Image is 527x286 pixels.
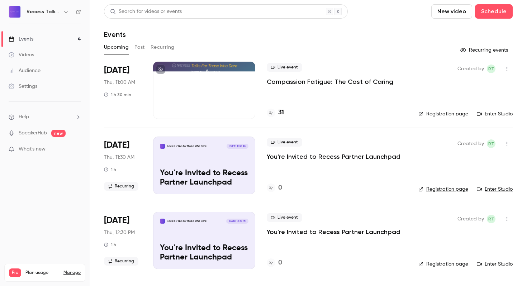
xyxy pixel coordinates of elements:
[19,129,47,137] a: SpeakerHub
[25,270,59,276] span: Plan usage
[104,229,135,236] span: Thu, 12:30 PM
[104,137,142,194] div: Oct 16 Thu, 11:30 AM (America/New York)
[134,42,145,53] button: Past
[104,79,135,86] span: Thu, 11:00 AM
[9,51,34,58] div: Videos
[167,144,207,148] p: Recess Talks For Those Who Care
[267,138,302,147] span: Live event
[160,219,165,224] img: You're Invited to Recess Partner Launchpad
[153,212,255,269] a: You're Invited to Recess Partner LaunchpadRecess Talks For Those Who Care[DATE] 12:30 PMYou're In...
[278,258,282,268] h4: 0
[19,146,46,153] span: What's new
[475,4,513,19] button: Schedule
[160,244,248,262] p: You're Invited to Recess Partner Launchpad
[267,213,302,222] span: Live event
[19,113,29,121] span: Help
[104,154,134,161] span: Thu, 11:30 AM
[226,219,248,224] span: [DATE] 12:30 PM
[9,268,21,277] span: Pro
[104,62,142,119] div: Sep 25 Thu, 11:00 AM (America/Port of Spain)
[457,44,513,56] button: Recurring events
[104,215,129,226] span: [DATE]
[267,63,302,72] span: Live event
[72,146,81,153] iframe: Noticeable Trigger
[267,183,282,193] a: 0
[431,4,472,19] button: New video
[104,92,131,97] div: 1 h 30 min
[267,258,282,268] a: 0
[278,183,282,193] h4: 0
[487,215,495,223] span: Recess Team
[153,137,255,194] a: You're Invited to Recess Partner LaunchpadRecess Talks For Those Who Care[DATE] 11:30 AMYou're In...
[227,144,248,149] span: [DATE] 11:30 AM
[9,67,41,74] div: Audience
[160,169,248,187] p: You're Invited to Recess Partner Launchpad
[104,65,129,76] span: [DATE]
[457,139,484,148] span: Created by
[488,139,494,148] span: RT
[267,228,400,236] a: You're Invited to Recess Partner Launchpad
[9,6,20,18] img: Recess Talks For Those Who Care
[267,77,393,86] a: Compassion Fatigue: The Cost of Caring
[104,257,138,266] span: Recurring
[267,152,400,161] a: You're Invited to Recess Partner Launchpad
[267,108,284,118] a: 31
[160,144,165,149] img: You're Invited to Recess Partner Launchpad
[104,182,138,191] span: Recurring
[9,35,33,43] div: Events
[104,212,142,269] div: Nov 20 Thu, 11:30 AM (America/New York)
[488,65,494,73] span: RT
[487,139,495,148] span: Recess Team
[278,108,284,118] h4: 31
[167,219,207,223] p: Recess Talks For Those Who Care
[488,215,494,223] span: RT
[27,8,60,15] h6: Recess Talks For Those Who Care
[51,130,66,137] span: new
[104,167,116,172] div: 1 h
[418,261,468,268] a: Registration page
[63,270,81,276] a: Manage
[418,186,468,193] a: Registration page
[110,8,182,15] div: Search for videos or events
[9,83,37,90] div: Settings
[104,42,129,53] button: Upcoming
[9,113,81,121] li: help-dropdown-opener
[487,65,495,73] span: Recess Team
[457,215,484,223] span: Created by
[151,42,175,53] button: Recurring
[477,186,513,193] a: Enter Studio
[104,242,116,248] div: 1 h
[104,139,129,151] span: [DATE]
[477,261,513,268] a: Enter Studio
[477,110,513,118] a: Enter Studio
[457,65,484,73] span: Created by
[418,110,468,118] a: Registration page
[104,30,126,39] h1: Events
